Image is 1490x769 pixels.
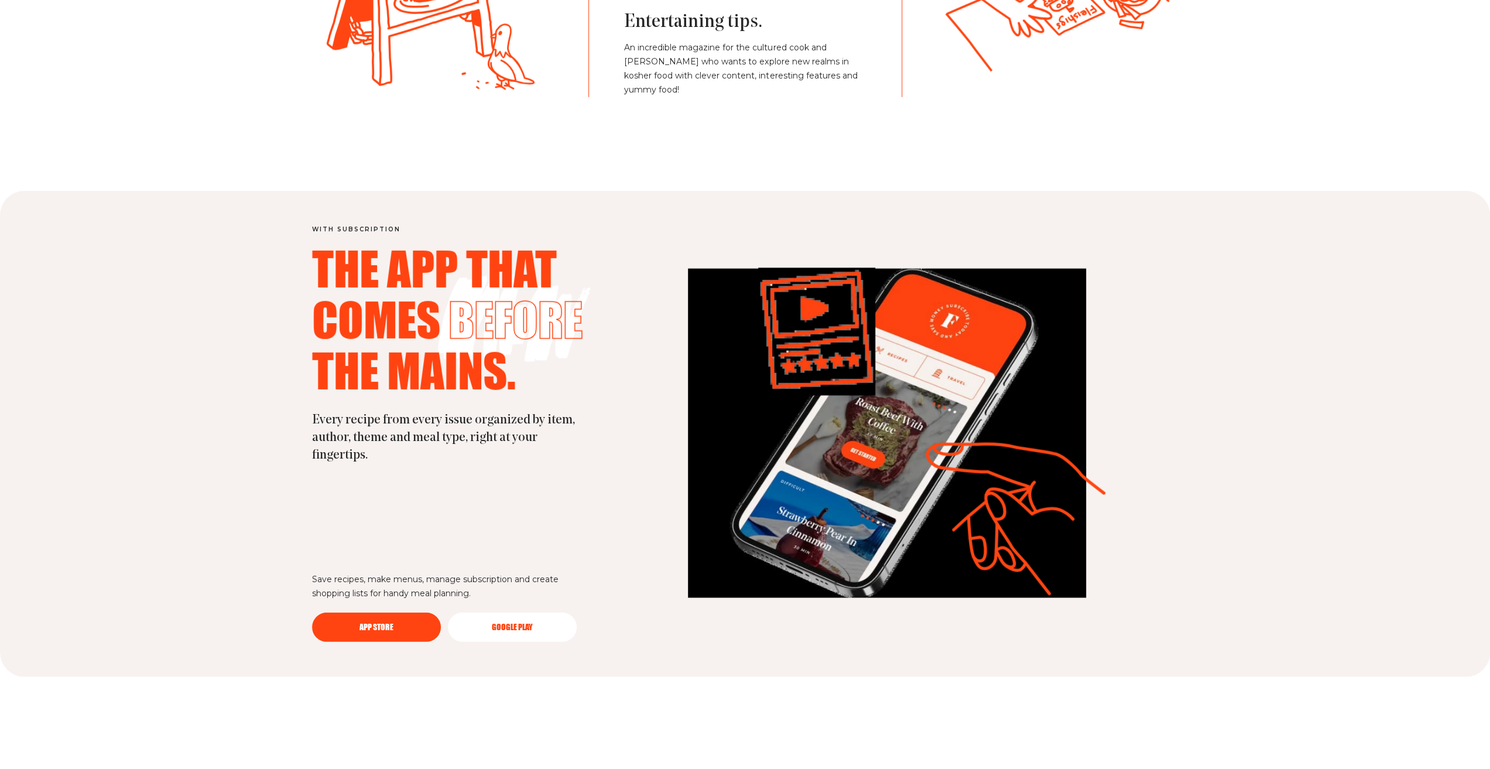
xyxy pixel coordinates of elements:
span: before [448,296,583,343]
img: finger pointing to the device [758,268,875,395]
p: with subscription [312,226,640,233]
p: An incredible magazine for the cultured cook and [PERSON_NAME] who wants to explore new realms in... [624,41,866,97]
a: Google Play [448,613,577,642]
img: subscription [688,269,1086,598]
p: Save recipes, make menus, manage subscription and create shopping lists for handy meal planning. [312,573,581,601]
a: App Store [312,613,441,642]
span: Google Play [492,623,533,631]
span: The app that [312,245,557,292]
h3: Every recipe from every issue organized by item, author, theme and meal type, right at your finge... [312,412,581,464]
span: App Store [359,623,393,631]
h3: Entertaining tips. [624,11,866,34]
span: the mains. [312,347,516,394]
span: comes [312,296,440,343]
